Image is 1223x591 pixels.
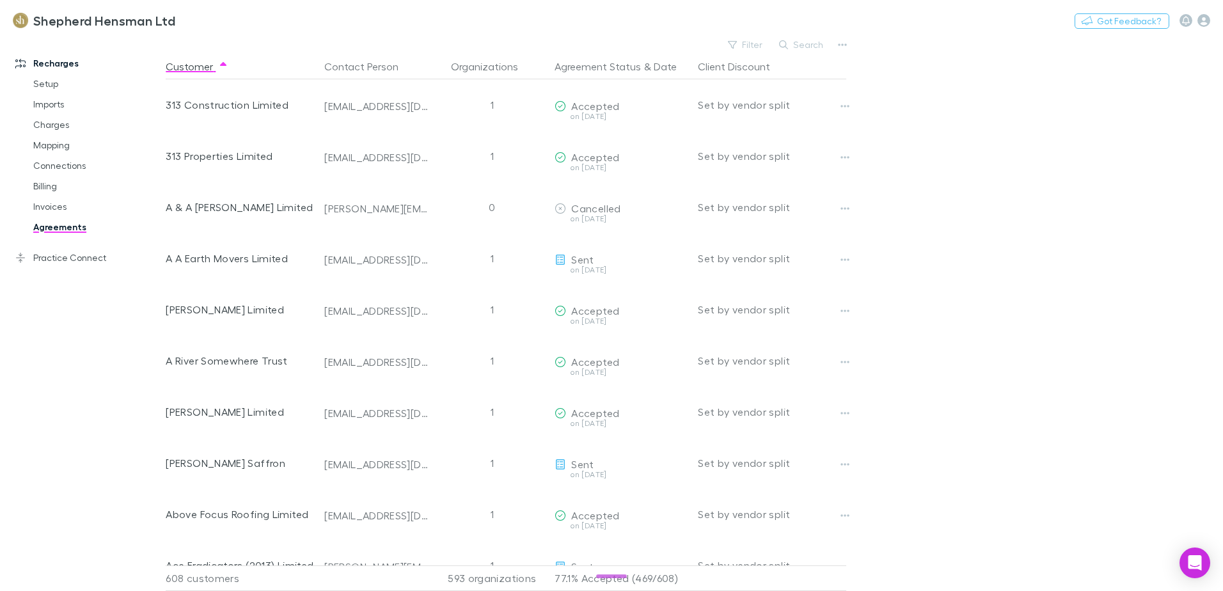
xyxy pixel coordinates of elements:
div: 1 [434,79,549,130]
div: on [DATE] [555,113,688,120]
a: Shepherd Hensman Ltd [5,5,183,36]
span: Sent [571,560,594,572]
div: on [DATE] [555,471,688,478]
p: 77.1% Accepted (469/608) [555,566,688,590]
div: Set by vendor split [698,284,846,335]
div: Set by vendor split [698,79,846,130]
button: Filter [722,37,770,52]
div: 313 Construction Limited [166,79,314,130]
div: [EMAIL_ADDRESS][DOMAIN_NAME] [324,304,429,317]
a: Setup [20,74,173,94]
div: [EMAIL_ADDRESS][DOMAIN_NAME] [324,151,429,164]
span: Sent [571,458,594,470]
div: Open Intercom Messenger [1180,548,1210,578]
a: Invoices [20,196,173,217]
div: on [DATE] [555,215,688,223]
button: Date [654,54,677,79]
div: [EMAIL_ADDRESS][DOMAIN_NAME] [324,100,429,113]
div: [PERSON_NAME][EMAIL_ADDRESS][DOMAIN_NAME] [324,560,429,573]
a: Charges [20,114,173,135]
button: Agreement Status [555,54,641,79]
div: Set by vendor split [698,335,846,386]
a: Mapping [20,135,173,155]
button: Client Discount [698,54,785,79]
div: on [DATE] [555,164,688,171]
div: on [DATE] [555,317,688,325]
button: Contact Person [324,54,414,79]
span: Accepted [571,151,619,163]
div: 1 [434,130,549,182]
div: & [555,54,688,79]
div: Set by vendor split [698,489,846,540]
div: [PERSON_NAME][EMAIL_ADDRESS][DOMAIN_NAME] [324,202,429,215]
a: Agreements [20,217,173,237]
span: Accepted [571,407,619,419]
h3: Shepherd Hensman Ltd [33,13,175,28]
div: on [DATE] [555,368,688,376]
div: Set by vendor split [698,233,846,284]
div: [EMAIL_ADDRESS][DOMAIN_NAME] [324,407,429,420]
span: Accepted [571,509,619,521]
div: 1 [434,489,549,540]
a: Billing [20,176,173,196]
button: Organizations [451,54,533,79]
span: Sent [571,253,594,265]
span: Cancelled [571,202,620,214]
a: Recharges [3,53,173,74]
a: Connections [20,155,173,176]
div: A & A [PERSON_NAME] Limited [166,182,314,233]
div: Set by vendor split [698,130,846,182]
span: Accepted [571,304,619,317]
span: Accepted [571,100,619,112]
div: 608 customers [166,565,319,591]
button: Search [773,37,831,52]
div: Set by vendor split [698,437,846,489]
div: Set by vendor split [698,182,846,233]
div: 1 [434,386,549,437]
div: [EMAIL_ADDRESS][DOMAIN_NAME] [324,356,429,368]
div: on [DATE] [555,522,688,530]
div: Ace Eradicators (2013) Limited [166,540,314,591]
button: Customer [166,54,228,79]
div: 1 [434,233,549,284]
div: 0 [434,182,549,233]
div: [PERSON_NAME] Limited [166,284,314,335]
div: 1 [434,540,549,591]
div: [EMAIL_ADDRESS][DOMAIN_NAME] [324,253,429,266]
div: A A Earth Movers Limited [166,233,314,284]
a: Practice Connect [3,248,173,268]
div: 593 organizations [434,565,549,591]
div: on [DATE] [555,266,688,274]
div: [EMAIL_ADDRESS][DOMAIN_NAME] [324,509,429,522]
div: [EMAIL_ADDRESS][DOMAIN_NAME] [324,458,429,471]
div: 1 [434,437,549,489]
div: Set by vendor split [698,386,846,437]
div: [PERSON_NAME] Limited [166,386,314,437]
div: [PERSON_NAME] Saffron [166,437,314,489]
div: on [DATE] [555,420,688,427]
span: Accepted [571,356,619,368]
div: Set by vendor split [698,540,846,591]
button: Got Feedback? [1075,13,1169,29]
div: A River Somewhere Trust [166,335,314,386]
a: Imports [20,94,173,114]
div: 1 [434,284,549,335]
div: Above Focus Roofing Limited [166,489,314,540]
div: 1 [434,335,549,386]
div: 313 Properties Limited [166,130,314,182]
img: Shepherd Hensman Ltd's Logo [13,13,28,28]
